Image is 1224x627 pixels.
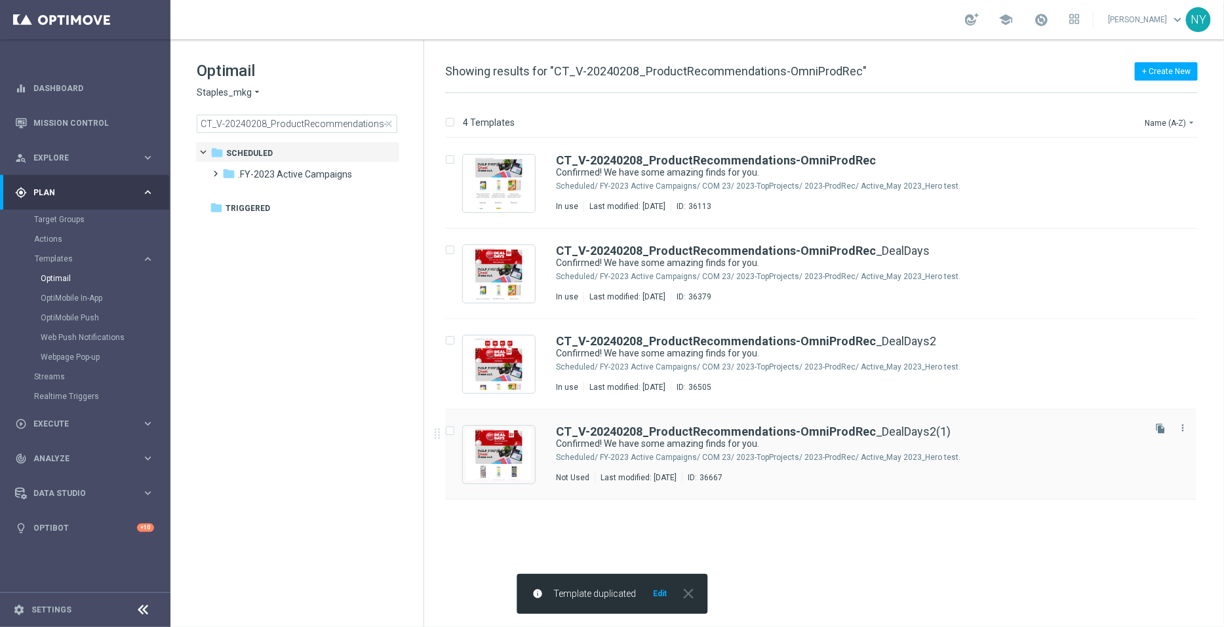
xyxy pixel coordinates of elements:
[41,308,169,328] div: OptiMobile Push
[15,187,142,199] div: Plan
[142,253,154,265] i: keyboard_arrow_right
[33,71,154,105] a: Dashboard
[1107,10,1186,29] a: [PERSON_NAME]keyboard_arrow_down
[466,248,532,299] img: 36379.jpeg
[1143,115,1198,130] button: Name (A-Z)arrow_drop_down
[34,234,136,244] a: Actions
[556,347,1111,360] a: Confirmed! We have some amazing finds for you.
[15,105,154,140] div: Mission Control
[466,158,532,209] img: 36113.jpeg
[15,83,27,94] i: equalizer
[998,12,1013,27] span: school
[556,257,1141,269] div: Confirmed! We have some amazing finds for you.
[14,523,155,533] button: lightbulb Optibot +10
[14,187,155,198] button: gps_fixed Plan keyboard_arrow_right
[1135,62,1198,81] button: + Create New
[34,254,155,264] button: Templates keyboard_arrow_right
[197,86,252,99] span: Staples_mkg
[41,332,136,343] a: Web Push Notifications
[33,489,142,497] span: Data Studio
[41,273,136,284] a: Optimail
[197,86,262,99] button: Staples_mkg arrow_drop_down
[15,187,27,199] i: gps_fixed
[15,487,142,499] div: Data Studio
[688,201,711,212] div: 36113
[532,588,543,599] i: info
[466,429,532,480] img: 36667.jpeg
[584,201,671,212] div: Last modified: [DATE]
[142,487,154,499] i: keyboard_arrow_right
[197,60,397,81] h1: Optimail
[553,588,636,599] span: Template duplicated
[41,347,169,367] div: Webpage Pop-up
[556,472,589,483] div: Not Used
[445,64,867,78] span: Showing results for "CT_V-20240208_ProductRecommendations-OmniProdRec"
[679,588,697,599] button: close
[1186,7,1211,32] div: NY
[34,391,136,402] a: Realtime Triggers
[1176,420,1189,436] button: more_vert
[34,371,136,382] a: Streams
[15,453,27,465] i: track_changes
[556,362,598,372] div: Scheduled/
[600,452,1141,463] div: Scheduled/.FY-2023 Active Campaigns/COM 23/2023-TopProjects/2023-ProdRec/Active_May 2023_Hero test
[584,292,671,302] div: Last modified: [DATE]
[680,585,697,602] i: close
[41,352,136,362] a: Webpage Pop-up
[13,604,25,616] i: settings
[432,409,1221,500] div: Press SPACE to select this row.
[600,271,1141,282] div: Scheduled/.FY-2023 Active Campaigns/COM 23/2023-TopProjects/2023-ProdRec/Active_May 2023_Hero test
[556,438,1111,450] a: Confirmed! We have some amazing finds for you.
[142,151,154,164] i: keyboard_arrow_right
[14,83,155,94] button: equalizer Dashboard
[15,418,27,430] i: play_circle_outline
[556,425,876,438] b: CT_V-20240208_ProductRecommendations-OmniProdRec
[33,455,142,463] span: Analyze
[238,168,352,180] span: .FY-2023 Active Campaigns
[1177,423,1188,433] i: more_vert
[688,292,711,302] div: 36379
[197,115,397,133] input: Search Template
[556,335,937,347] a: CT_V-20240208_ProductRecommendations-OmniProdRec_DealDays2
[556,426,951,438] a: CT_V-20240208_ProductRecommendations-OmniProdRec_DealDays2(1)
[14,419,155,429] button: play_circle_outline Execute keyboard_arrow_right
[652,588,668,599] button: Edit
[556,153,876,167] b: CT_V-20240208_ProductRecommendations-OmniProdRec
[33,154,142,162] span: Explore
[671,201,711,212] div: ID:
[33,420,142,428] span: Execute
[41,313,136,323] a: OptiMobile Push
[35,255,142,263] div: Templates
[35,255,128,263] span: Templates
[41,293,136,303] a: OptiMobile In-App
[142,452,154,465] i: keyboard_arrow_right
[600,362,1141,372] div: Scheduled/.FY-2023 Active Campaigns/COM 23/2023-TopProjects/2023-ProdRec/Active_May 2023_Hero test
[252,86,262,99] i: arrow_drop_down
[463,117,515,128] p: 4 Templates
[14,153,155,163] button: person_search Explore keyboard_arrow_right
[556,382,578,392] div: In use
[556,155,876,166] a: CT_V-20240208_ProductRecommendations-OmniProdRec
[210,146,224,159] i: folder
[600,181,1141,191] div: Scheduled/.FY-2023 Active Campaigns/COM 23/2023-TopProjects/2023-ProdRec/Active_May 2023_Hero test
[556,166,1141,179] div: Confirmed! We have some amazing finds for you.
[226,147,273,159] span: Scheduled
[466,339,532,390] img: 36505.jpeg
[31,606,71,614] a: Settings
[682,472,722,483] div: ID:
[15,71,154,105] div: Dashboard
[556,166,1111,179] a: Confirmed! We have some amazing finds for you.
[432,319,1221,409] div: Press SPACE to select this row.
[700,472,722,483] div: 36667
[142,186,154,199] i: keyboard_arrow_right
[595,472,682,483] div: Last modified: [DATE]
[14,488,155,499] button: Data Studio keyboard_arrow_right
[1155,423,1166,434] i: file_copy
[1152,420,1169,437] button: file_copy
